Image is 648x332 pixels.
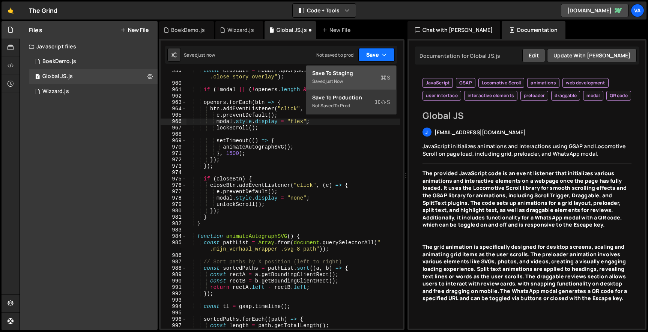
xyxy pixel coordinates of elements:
span: JavaScript initializes animations and interactions using GSAP and Locomotive Scroll on page load,... [422,143,626,157]
button: Save to StagingS Savedjust now [306,66,396,90]
div: 986 [161,252,186,259]
div: 961 [161,87,186,93]
span: 1 [35,74,40,80]
div: 997 [161,323,186,329]
div: 990 [161,278,186,284]
span: draggable [555,93,576,99]
a: [DOMAIN_NAME] [561,4,628,17]
div: 983 [161,227,186,233]
div: 977 [161,189,186,195]
button: Update with [PERSON_NAME] [547,49,637,62]
div: Global JS.js [42,73,73,80]
span: Locomotive Scroll [482,80,521,86]
span: user interface [426,93,458,99]
div: 982 [161,221,186,227]
div: 981 [161,214,186,221]
span: interactive elements [468,93,514,99]
span: S [381,74,390,81]
div: 962 [161,93,186,99]
div: 17048/46901.js [29,54,158,69]
div: New File [322,26,353,34]
div: 17048/46900.js [29,84,158,99]
div: Documentation [502,21,565,39]
div: 992 [161,291,186,297]
span: GSAP [459,80,472,86]
strong: The provided JavaScript code is an event listener that initializes various animations and interac... [422,170,627,228]
div: 971 [161,150,186,157]
div: 980 [161,208,186,214]
span: QR code [610,93,628,99]
span: [EMAIL_ADDRESS][DOMAIN_NAME] [435,129,526,136]
div: Save to Production [312,94,390,101]
div: 993 [161,297,186,303]
div: 965 [161,112,186,119]
div: Saved [312,77,390,86]
div: 959 [161,68,186,80]
a: Va [631,4,644,17]
div: 995 [161,310,186,316]
div: 979 [161,201,186,208]
div: 964 [161,106,186,112]
div: Wizzard.js [227,26,254,34]
div: 975 [161,176,186,182]
button: Edit [522,49,545,62]
span: modal [586,93,600,99]
div: 988 [161,265,186,272]
div: 970 [161,144,186,150]
div: Saved [184,52,215,58]
span: S [375,98,390,106]
div: 991 [161,284,186,291]
div: 973 [161,163,186,170]
div: 963 [161,99,186,106]
div: 996 [161,316,186,323]
div: The Grind [29,6,57,15]
span: animations [531,80,556,86]
div: Documentation for Global JS.js [417,52,501,59]
span: JavaScript [426,80,450,86]
h2: Global JS [422,110,632,122]
div: Not saved to prod [312,101,390,110]
div: 960 [161,80,186,87]
div: 966 [161,119,186,125]
div: 984 [161,233,186,240]
div: BoekDemo.js [42,58,76,65]
div: Global JS.js [277,26,307,34]
div: just now [325,78,343,84]
div: 987 [161,259,186,265]
strong: The grid animation is specifically designed for desktop screens, scaling and animating grid items... [422,243,627,302]
div: Save to Staging [312,69,390,77]
div: 989 [161,272,186,278]
span: preloader [524,93,545,99]
div: Wizzard.js [42,88,69,95]
span: web development [566,80,605,86]
div: just now [197,52,215,58]
div: 974 [161,170,186,176]
a: 🤙 [2,2,20,20]
button: Save to ProductionS Not saved to prod [306,90,396,114]
div: 967 [161,125,186,131]
h2: Files [29,26,42,34]
div: 972 [161,157,186,163]
button: New File [120,27,149,33]
div: Not saved to prod [316,52,354,58]
button: Save [358,48,395,62]
div: 17048/46890.js [29,69,158,84]
div: 969 [161,138,186,144]
span: j [425,129,428,135]
div: Chat with [PERSON_NAME] [407,21,501,39]
div: 994 [161,303,186,310]
div: 978 [161,195,186,201]
div: 976 [161,182,186,189]
div: 985 [161,240,186,252]
button: Code + Tools [293,4,356,17]
div: Javascript files [20,39,158,54]
div: BoekDemo.js [171,26,205,34]
div: 968 [161,131,186,138]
